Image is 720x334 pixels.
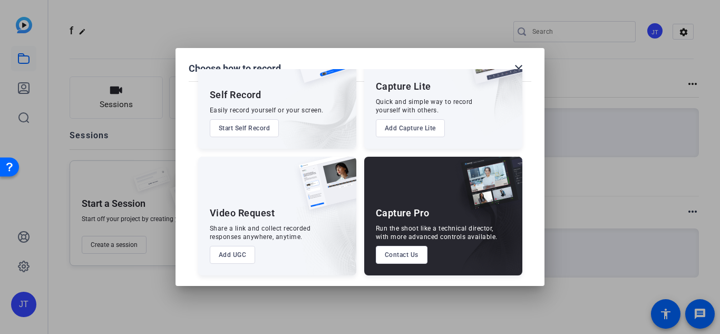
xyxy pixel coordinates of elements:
h1: Choose how to record [189,62,281,75]
div: Easily record yourself or your screen. [210,106,324,114]
div: Share a link and collect recorded responses anywhere, anytime. [210,224,311,241]
div: Capture Pro [376,207,430,220]
img: ugc-content.png [291,157,356,221]
div: Run the shoot like a technical director, with more advanced controls available. [376,224,498,241]
img: embarkstudio-capture-lite.png [428,30,522,136]
img: embarkstudio-self-record.png [265,53,356,149]
div: Video Request [210,207,275,220]
button: Start Self Record [210,119,279,137]
mat-icon: close [512,62,525,75]
img: embarkstudio-ugc-content.png [295,189,356,275]
div: Capture Lite [376,80,431,93]
button: Add Capture Lite [376,119,445,137]
img: embarkstudio-capture-pro.png [444,170,522,275]
div: Self Record [210,89,261,101]
img: capture-pro.png [453,157,522,221]
button: Add UGC [210,246,256,264]
div: Quick and simple way to record yourself with others. [376,98,473,114]
button: Contact Us [376,246,427,264]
